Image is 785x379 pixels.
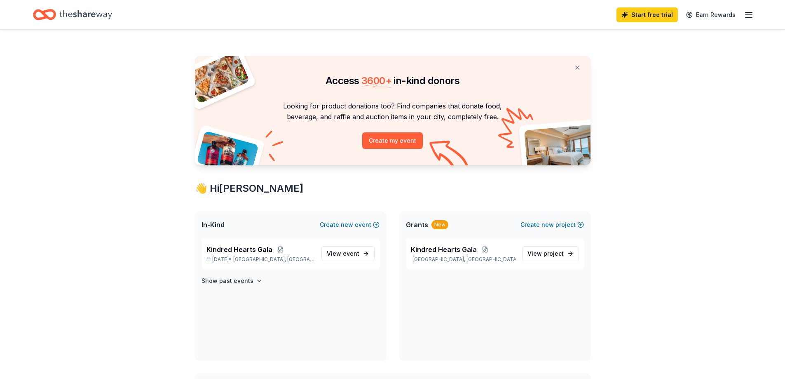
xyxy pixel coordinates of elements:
h4: Show past events [202,276,253,286]
p: [DATE] • [206,256,315,263]
button: Createnewevent [320,220,380,230]
img: Pizza [185,51,250,104]
img: Curvy arrow [429,141,471,172]
div: New [431,220,448,229]
span: View [527,249,564,259]
a: View project [522,246,579,261]
span: Kindred Hearts Gala [206,245,272,254]
a: View event [321,246,375,261]
span: In-Kind [202,220,225,230]
span: new [541,220,554,230]
a: Earn Rewards [681,7,740,22]
span: View [327,249,359,259]
span: 3600 + [361,75,391,87]
span: new [341,220,353,230]
a: Home [33,5,112,24]
button: Createnewproject [520,220,584,230]
button: Create my event [362,132,423,149]
div: 👋 Hi [PERSON_NAME] [195,182,591,195]
a: Start free trial [616,7,678,22]
button: Show past events [202,276,262,286]
span: Grants [406,220,428,230]
span: event [343,250,359,257]
span: [GEOGRAPHIC_DATA], [GEOGRAPHIC_DATA] [233,256,314,263]
p: Looking for product donations too? Find companies that donate food, beverage, and raffle and auct... [205,101,581,122]
p: [GEOGRAPHIC_DATA], [GEOGRAPHIC_DATA] [411,256,516,263]
span: project [544,250,564,257]
span: Access in-kind donors [326,75,459,87]
span: Kindred Hearts Gala [411,245,477,254]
